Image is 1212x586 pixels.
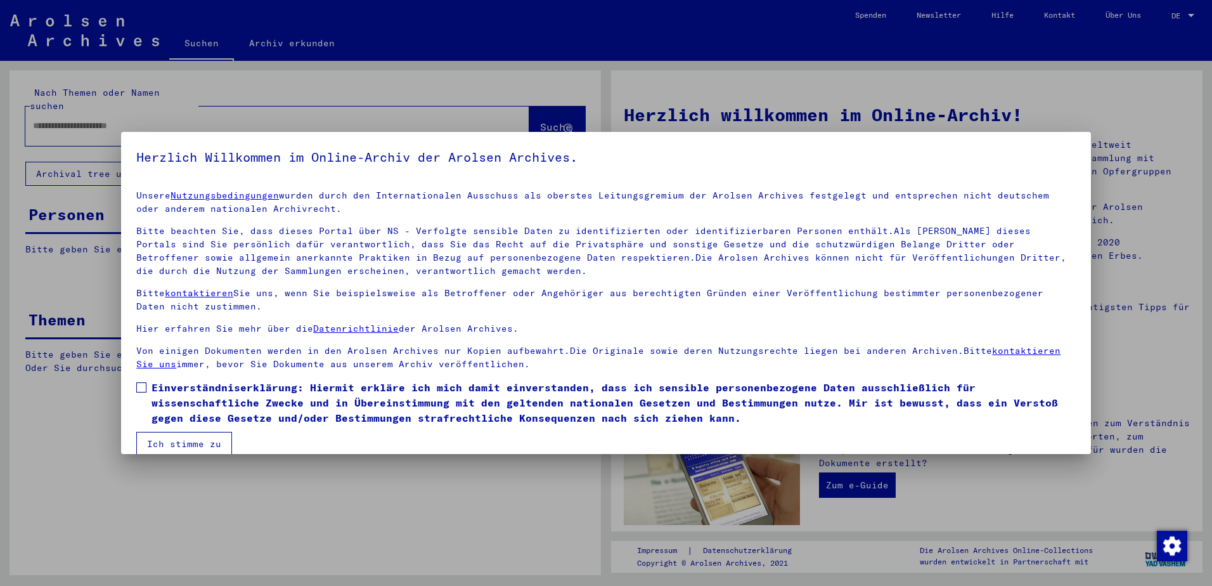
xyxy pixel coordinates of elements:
[151,380,1076,426] span: Einverständniserklärung: Hiermit erkläre ich mich damit einverstanden, dass ich sensible personen...
[171,190,279,201] a: Nutzungsbedingungen
[136,225,1076,278] p: Bitte beachten Sie, dass dieses Portal über NS - Verfolgte sensible Daten zu identifizierten oder...
[165,287,233,299] a: kontaktieren
[136,322,1076,335] p: Hier erfahren Sie mehr über die der Arolsen Archives.
[1157,531,1187,561] img: Zustimmung ändern
[136,345,1060,370] a: kontaktieren Sie uns
[136,287,1076,313] p: Bitte Sie uns, wenn Sie beispielsweise als Betroffener oder Angehöriger aus berechtigten Gründen ...
[313,323,399,334] a: Datenrichtlinie
[136,432,232,456] button: Ich stimme zu
[136,189,1076,216] p: Unsere wurden durch den Internationalen Ausschuss als oberstes Leitungsgremium der Arolsen Archiv...
[136,344,1076,371] p: Von einigen Dokumenten werden in den Arolsen Archives nur Kopien aufbewahrt.Die Originale sowie d...
[136,147,1076,167] h5: Herzlich Willkommen im Online-Archiv der Arolsen Archives.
